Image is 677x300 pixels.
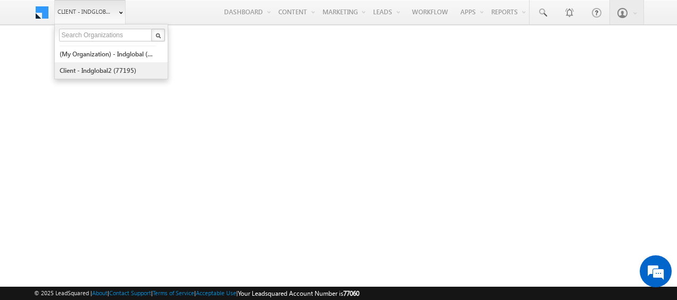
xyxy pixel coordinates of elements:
img: Search [155,33,161,38]
a: Client - indglobal2 (77195) [59,62,156,79]
div: Minimize live chat window [175,5,200,31]
textarea: Type your message and hit 'Enter' [14,98,194,221]
a: Terms of Service [153,289,194,296]
span: 77060 [343,289,359,297]
span: Your Leadsquared Account Number is [238,289,359,297]
a: About [92,289,108,296]
img: d_60004797649_company_0_60004797649 [18,56,45,70]
div: Chat with us now [55,56,179,70]
input: Search Organizations [59,29,153,41]
span: © 2025 LeadSquared | | | | | [34,288,359,298]
span: Client - indglobal1 (77060) [57,6,113,17]
a: Contact Support [109,289,151,296]
a: (My Organization) - indglobal (48060) [59,46,156,62]
em: Start Chat [145,230,193,244]
a: Acceptable Use [196,289,236,296]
